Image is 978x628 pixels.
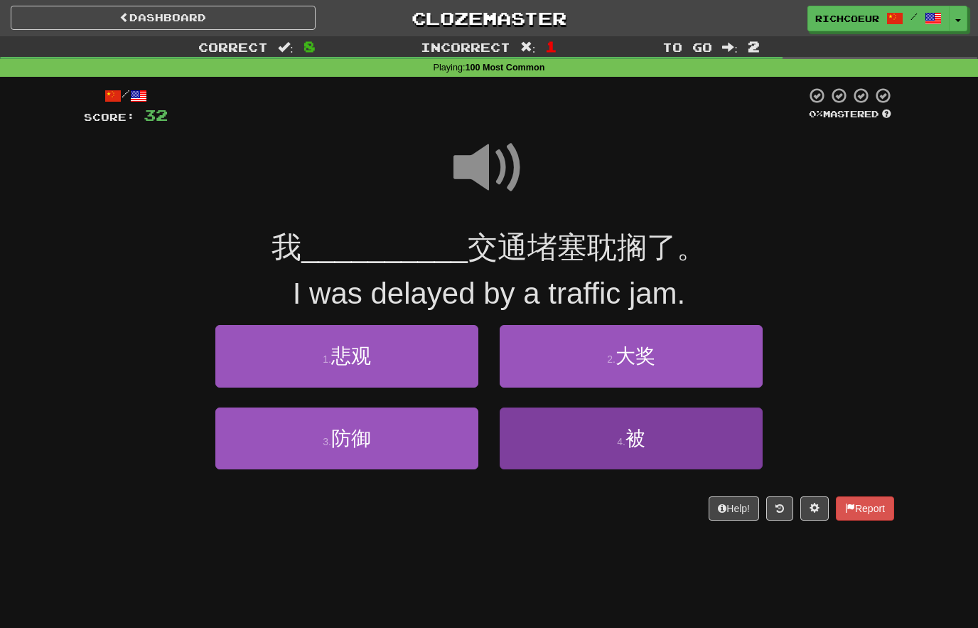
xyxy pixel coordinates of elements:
[766,496,793,521] button: Round history (alt+y)
[809,108,823,119] span: 0 %
[215,408,478,469] button: 3.防御
[722,41,738,53] span: :
[337,6,642,31] a: Clozemaster
[331,345,371,367] span: 悲观
[625,427,645,449] span: 被
[303,38,316,55] span: 8
[617,436,625,447] small: 4 .
[84,111,135,123] span: Score:
[468,230,706,264] span: 交通堵塞耽搁了。
[836,496,894,521] button: Report
[323,353,331,365] small: 1 .
[198,40,268,54] span: Correct
[331,427,371,449] span: 防御
[465,63,544,73] strong: 100 Most Common
[545,38,557,55] span: 1
[500,325,763,387] button: 2.大奖
[662,40,712,54] span: To go
[607,353,616,365] small: 2 .
[84,87,168,105] div: /
[616,345,655,367] span: 大奖
[11,6,316,30] a: Dashboard
[301,230,468,264] span: __________
[815,12,879,25] span: Richcoeur
[144,106,168,124] span: 32
[278,41,294,53] span: :
[748,38,760,55] span: 2
[323,436,331,447] small: 3 .
[272,230,301,264] span: 我
[807,6,950,31] a: Richcoeur /
[421,40,510,54] span: Incorrect
[709,496,759,521] button: Help!
[520,41,536,53] span: :
[806,108,894,121] div: Mastered
[84,272,894,315] div: I was delayed by a traffic jam.
[215,325,478,387] button: 1.悲观
[910,11,918,21] span: /
[500,408,763,469] button: 4.被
